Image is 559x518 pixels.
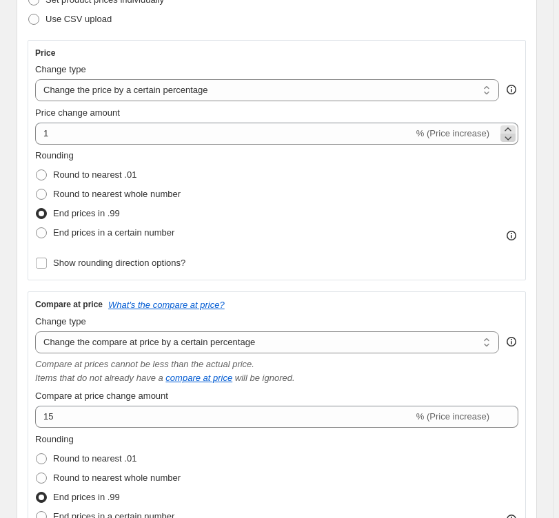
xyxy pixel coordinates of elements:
span: Rounding [35,150,74,160]
span: Change type [35,64,86,74]
span: End prices in .99 [53,492,120,502]
span: Show rounding direction options? [53,258,185,268]
button: What's the compare at price? [108,300,225,310]
i: will be ignored. [235,373,295,383]
div: help [505,335,518,349]
button: compare at price [165,373,232,383]
h3: Compare at price [35,299,103,310]
span: Round to nearest .01 [53,453,136,464]
span: % (Price increase) [416,128,489,138]
span: Round to nearest .01 [53,169,136,180]
input: -15 [35,406,414,428]
span: End prices in .99 [53,208,120,218]
div: help [505,83,518,96]
i: Compare at prices cannot be less than the actual price. [35,359,254,369]
input: -15 [35,123,414,145]
span: Change type [35,316,86,327]
span: % (Price increase) [416,411,489,422]
span: Round to nearest whole number [53,189,181,199]
span: Rounding [35,434,74,444]
span: Price change amount [35,107,120,118]
span: Use CSV upload [45,14,112,24]
i: Items that do not already have a [35,373,163,383]
span: Round to nearest whole number [53,473,181,483]
span: End prices in a certain number [53,227,174,238]
h3: Price [35,48,55,59]
span: Compare at price change amount [35,391,168,401]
